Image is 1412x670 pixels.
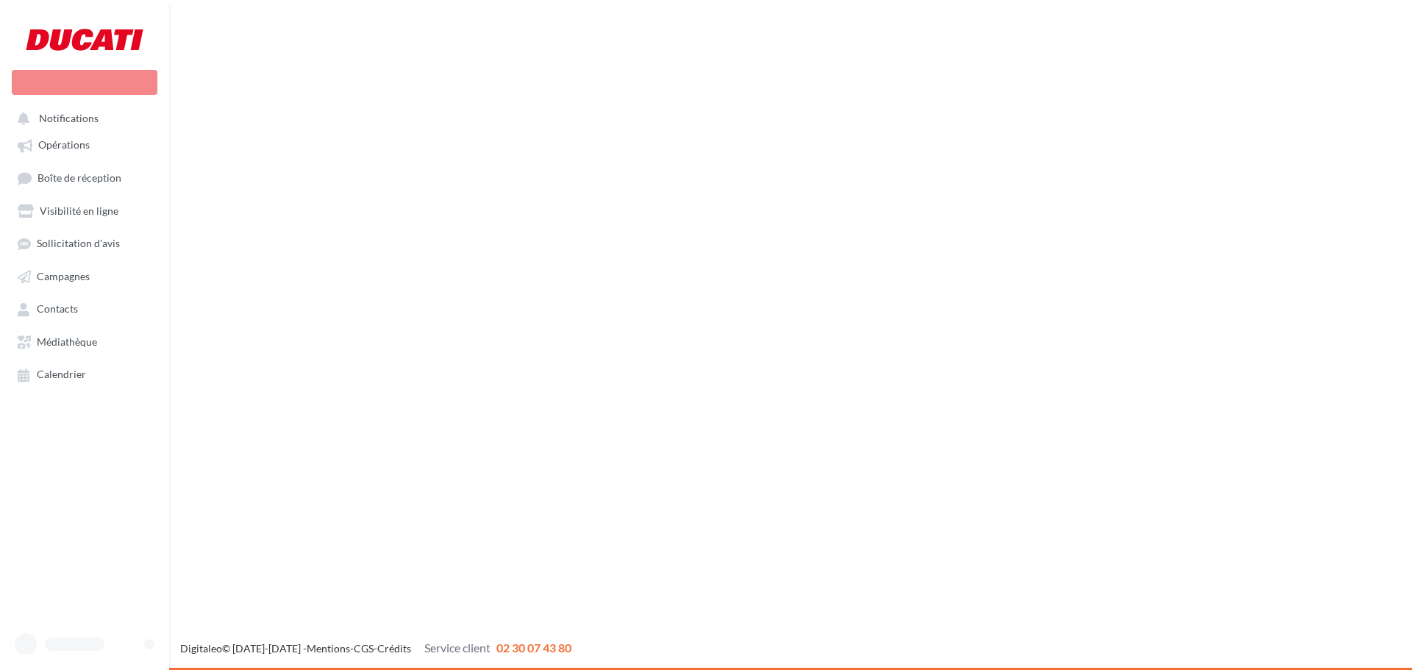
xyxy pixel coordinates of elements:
span: Médiathèque [37,335,97,348]
span: Calendrier [37,368,86,381]
a: Boîte de réception [9,164,160,191]
a: Sollicitation d'avis [9,229,160,256]
a: Visibilité en ligne [9,197,160,224]
a: Opérations [9,131,160,157]
span: Boîte de réception [38,171,121,184]
a: Mentions [307,642,350,655]
a: Digitaleo [180,642,222,655]
span: Sollicitation d'avis [37,238,120,250]
a: Crédits [377,642,411,655]
span: Visibilité en ligne [40,204,118,217]
span: Notifications [39,112,99,124]
span: Campagnes [37,270,90,282]
a: Campagnes [9,263,160,289]
a: Contacts [9,295,160,321]
span: Opérations [38,139,90,152]
span: 02 30 07 43 80 [496,641,571,655]
span: Service client [424,641,491,655]
a: CGS [354,642,374,655]
a: Médiathèque [9,328,160,354]
div: Nouvelle campagne [12,70,157,95]
span: © [DATE]-[DATE] - - - [180,642,571,655]
a: Calendrier [9,360,160,387]
span: Contacts [37,303,78,316]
